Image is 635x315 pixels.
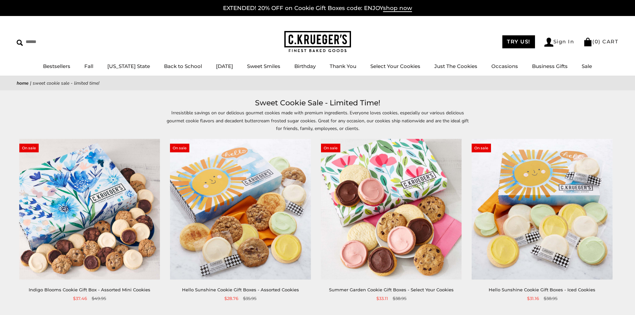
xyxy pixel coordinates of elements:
[284,31,351,53] img: C.KRUEGER'S
[84,63,93,69] a: Fall
[170,139,311,280] img: Hello Sunshine Cookie Gift Boxes - Assorted Cookies
[393,295,406,302] span: $38.95
[582,63,592,69] a: Sale
[247,63,280,69] a: Sweet Smiles
[92,295,106,302] span: $49.95
[164,63,202,69] a: Back to School
[224,295,238,302] span: $28.76
[30,80,31,86] span: |
[33,80,99,86] span: Sweet Cookie Sale - Limited Time!
[383,5,412,12] span: shop now
[107,63,150,69] a: [US_STATE] State
[544,295,557,302] span: $38.95
[491,63,518,69] a: Occasions
[544,38,574,47] a: Sign In
[321,139,462,280] img: Summer Garden Cookie Gift Boxes - Select Your Cookies
[489,287,595,292] a: Hello Sunshine Cookie Gift Boxes - Iced Cookies
[472,144,491,152] span: On sale
[27,97,608,109] h1: Sweet Cookie Sale - Limited Time!
[223,5,412,12] a: EXTENDED! 20% OFF on Cookie Gift Boxes code: ENJOYshop now
[583,38,618,45] a: (0) CART
[532,63,568,69] a: Business Gifts
[321,144,340,152] span: On sale
[595,38,599,45] span: 0
[472,139,612,280] img: Hello Sunshine Cookie Gift Boxes - Iced Cookies
[294,63,316,69] a: Birthday
[19,144,39,152] span: On sale
[243,295,256,302] span: $35.95
[17,79,618,87] nav: breadcrumbs
[370,63,420,69] a: Select Your Cookies
[434,63,477,69] a: Just The Cookies
[182,287,299,292] a: Hello Sunshine Cookie Gift Boxes - Assorted Cookies
[330,63,356,69] a: Thank You
[502,35,535,48] a: TRY US!
[170,144,189,152] span: On sale
[164,109,471,132] p: Irresistible savings on our delicious gourmet cookies made with premium ingredients. Everyone lov...
[19,139,160,280] img: Indigo Blooms Cookie Gift Box - Assorted Mini Cookies
[43,63,70,69] a: Bestsellers
[17,40,23,46] img: Search
[583,38,592,46] img: Bag
[376,295,388,302] span: $33.11
[544,38,553,47] img: Account
[29,287,150,292] a: Indigo Blooms Cookie Gift Box - Assorted Mini Cookies
[17,80,29,86] a: Home
[329,287,454,292] a: Summer Garden Cookie Gift Boxes - Select Your Cookies
[73,295,87,302] span: $37.46
[17,37,96,47] input: Search
[216,63,233,69] a: [DATE]
[527,295,539,302] span: $31.16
